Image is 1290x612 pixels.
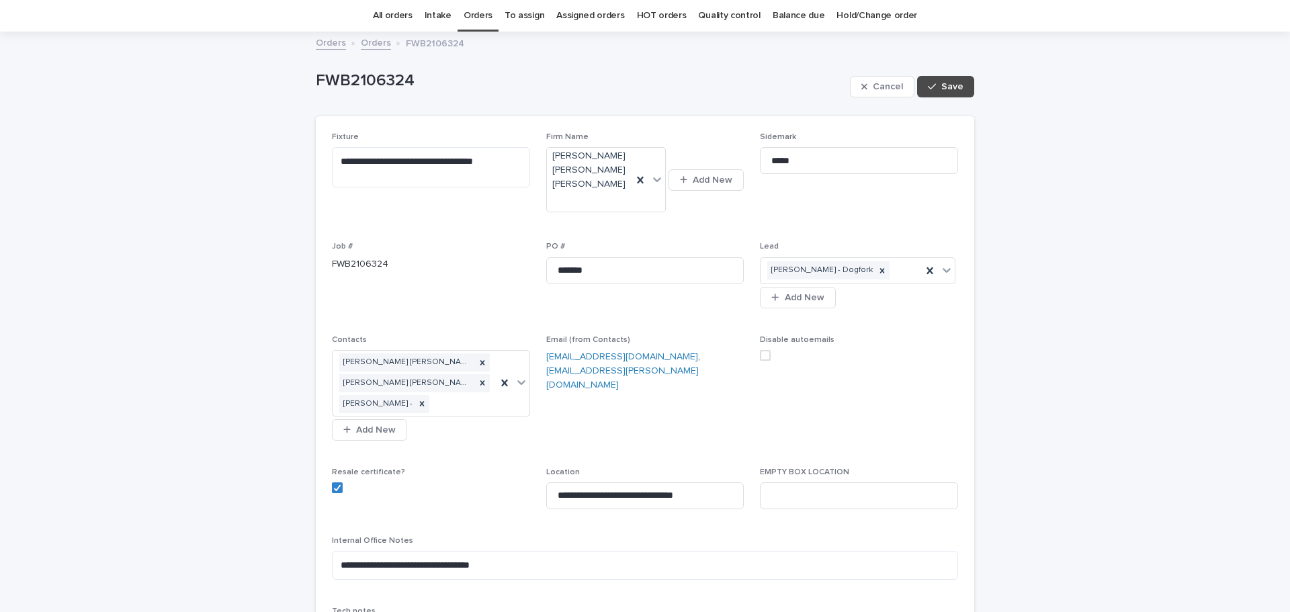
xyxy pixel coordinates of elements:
[406,35,464,50] p: FWB2106324
[669,169,744,191] button: Add New
[332,257,530,271] p: FWB2106324
[316,71,845,91] p: FWB2106324
[760,243,779,251] span: Lead
[339,374,475,392] div: [PERSON_NAME] [PERSON_NAME] [PERSON_NAME]
[332,537,413,545] span: Internal Office Notes
[760,133,796,141] span: Sidemark
[941,82,963,91] span: Save
[917,76,974,97] button: Save
[546,133,589,141] span: Firm Name
[760,287,835,308] button: Add New
[332,133,359,141] span: Fixture
[339,395,415,413] div: [PERSON_NAME] -
[760,468,849,476] span: EMPTY BOX LOCATION
[356,425,396,435] span: Add New
[693,175,732,185] span: Add New
[546,243,565,251] span: PO #
[546,336,630,344] span: Email (from Contacts)
[332,468,405,476] span: Resale certificate?
[785,293,824,302] span: Add New
[332,243,353,251] span: Job #
[332,336,367,344] span: Contacts
[760,336,834,344] span: Disable autoemails
[850,76,914,97] button: Cancel
[546,366,699,390] a: [EMAIL_ADDRESS][PERSON_NAME][DOMAIN_NAME]
[339,353,475,371] div: [PERSON_NAME] [PERSON_NAME] [PERSON_NAME]
[546,350,744,392] p: ,
[767,261,875,279] div: [PERSON_NAME] - Dogfork
[361,34,391,50] a: Orders
[332,419,407,441] button: Add New
[552,149,627,191] span: [PERSON_NAME] [PERSON_NAME] [PERSON_NAME]
[546,352,698,361] a: [EMAIL_ADDRESS][DOMAIN_NAME]
[873,82,903,91] span: Cancel
[546,468,580,476] span: Location
[316,34,346,50] a: Orders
